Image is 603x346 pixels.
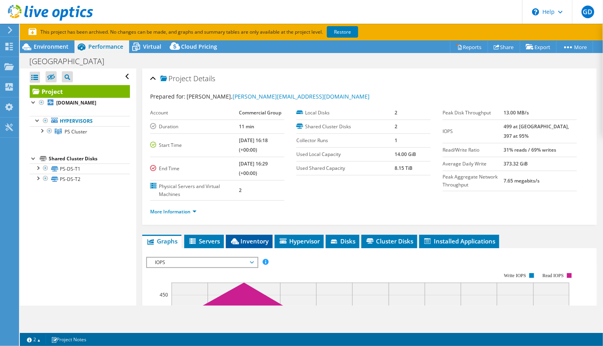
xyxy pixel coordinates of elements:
[330,237,355,245] span: Disks
[49,154,130,163] div: Shared Cluster Disks
[543,273,564,278] text: Read IOPS
[150,141,239,149] label: Start Time
[150,93,185,100] label: Prepared for:
[327,26,358,38] a: Restore
[504,123,569,139] b: 499 at [GEOGRAPHIC_DATA], 397 at 95%
[143,43,161,50] span: Virtual
[443,127,504,135] label: IOPS
[296,150,395,158] label: Used Local Capacity
[443,160,504,168] label: Average Daily Write
[187,93,370,100] span: [PERSON_NAME],
[160,291,168,298] text: 450
[239,160,268,177] b: [DATE] 16:29 (+00:00)
[504,160,528,167] b: 373.32 GiB
[160,304,168,311] text: 400
[504,146,556,153] b: 31% reads / 69% writes
[29,28,417,36] p: This project has been archived. No changes can be made, and graphs and summary tables are only av...
[30,163,130,174] a: PS-DS-T1
[488,41,520,53] a: Share
[450,41,488,53] a: Reports
[193,74,215,83] span: Details
[423,237,495,245] span: Installed Applications
[296,137,395,144] label: Collector Runs
[239,187,242,194] b: 2
[395,109,397,116] b: 2
[365,237,413,245] span: Cluster Disks
[582,6,594,18] span: GD
[233,93,370,100] a: [PERSON_NAME][EMAIL_ADDRESS][DOMAIN_NAME]
[395,151,416,158] b: 14.00 GiB
[30,116,130,126] a: Hypervisors
[30,174,130,184] a: PS-DS-T2
[239,109,281,116] b: Commercial Group
[150,165,239,173] label: End Time
[520,41,557,53] a: Export
[30,85,130,98] a: Project
[160,75,191,83] span: Project
[395,165,412,171] b: 8.15 TiB
[279,237,320,245] span: Hypervisor
[239,123,254,130] b: 11 min
[30,126,130,137] a: PS Cluster
[151,258,253,267] span: IOPS
[532,8,539,15] svg: \n
[395,123,397,130] b: 2
[26,57,116,66] h1: [GEOGRAPHIC_DATA]
[443,173,504,189] label: Peak Aggregate Network Throughput
[443,109,504,117] label: Peak Disk Throughput
[443,146,504,154] label: Read/Write Ratio
[504,273,527,278] text: Write IOPS
[150,109,239,117] label: Account
[181,43,217,50] span: Cloud Pricing
[395,137,397,144] b: 1
[504,109,529,116] b: 13.00 MB/s
[296,109,395,117] label: Local Disks
[150,183,239,198] label: Physical Servers and Virtual Machines
[146,237,177,245] span: Graphs
[239,137,268,153] b: [DATE] 16:18 (+00:00)
[46,335,92,344] a: Project Notes
[30,98,130,108] a: [DOMAIN_NAME]
[150,208,197,215] a: More Information
[504,177,540,184] b: 7.65 megabits/s
[188,237,220,245] span: Servers
[34,43,69,50] span: Environment
[65,128,87,135] span: PS Cluster
[296,164,395,172] label: Used Shared Capacity
[150,123,239,131] label: Duration
[296,123,395,131] label: Shared Cluster Disks
[556,41,593,53] a: More
[88,43,123,50] span: Performance
[230,237,269,245] span: Inventory
[21,335,46,344] a: 2
[56,99,96,106] b: [DOMAIN_NAME]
